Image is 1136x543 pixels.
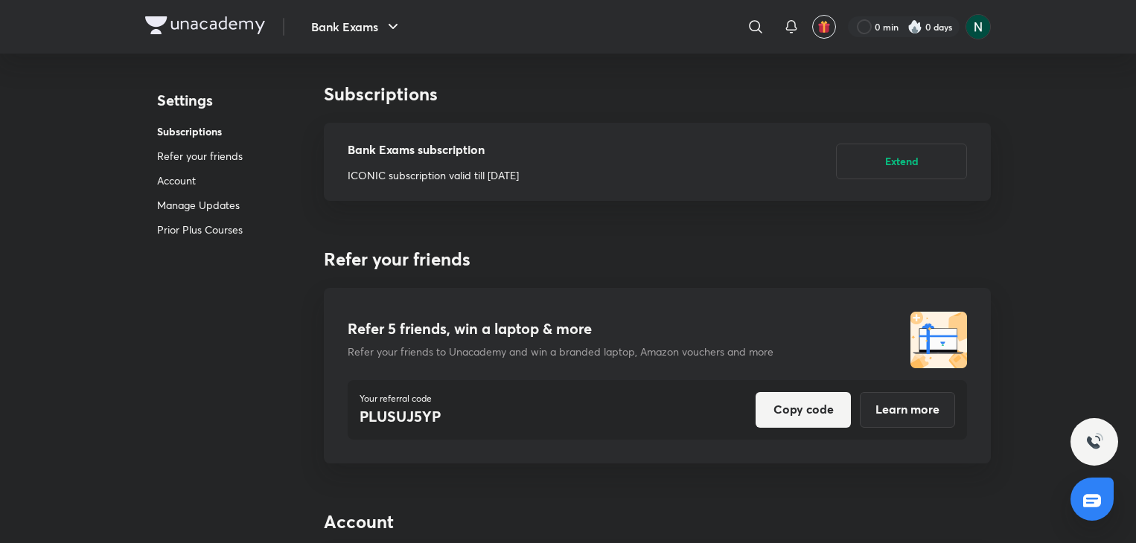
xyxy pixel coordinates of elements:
img: Company Logo [145,16,265,34]
h3: Subscriptions [324,83,991,105]
p: Subscriptions [157,123,243,139]
img: ttu [1085,433,1103,451]
p: Refer your friends [157,148,243,164]
img: referral [910,312,967,368]
p: Manage Updates [157,197,243,213]
button: Extend [836,144,967,179]
p: Account [157,173,243,188]
img: avatar [817,20,831,33]
h4: Refer 5 friends, win a laptop & more [348,320,592,338]
p: Refer your friends to Unacademy and win a branded laptop, Amazon vouchers and more [348,344,773,359]
img: Netra Joshi [966,14,991,39]
img: streak [907,19,922,34]
p: Bank Exams subscription [348,141,519,158]
button: Bank Exams [302,12,411,42]
p: ICONIC subscription valid till [DATE] [348,167,519,183]
button: Copy code [756,392,851,428]
p: Your referral code [360,392,441,405]
h3: Account [324,511,991,533]
button: Learn more [860,392,955,428]
h3: Refer your friends [324,248,991,270]
p: Prior Plus Courses [157,222,243,237]
h4: PLUSUJ5YP [360,405,441,428]
h4: Settings [157,89,243,112]
button: avatar [812,15,836,39]
a: Company Logo [145,16,265,38]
